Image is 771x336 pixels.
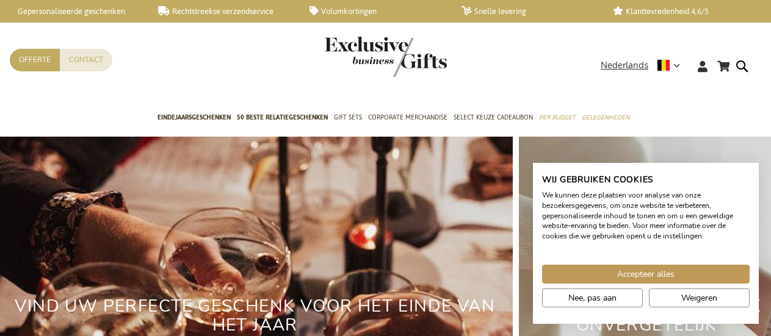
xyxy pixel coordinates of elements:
[454,103,533,134] a: Select Keuze Cadeaubon
[462,6,594,16] a: Snelle levering
[368,103,447,134] a: Corporate Merchandise
[681,291,717,304] span: Weigeren
[649,288,750,307] button: Alle cookies weigeren
[237,103,328,134] a: 50 beste relatiegeschenken
[617,268,675,281] span: Accepteer alles
[157,111,231,124] span: Eindejaarsgeschenken
[60,49,112,71] a: Contact
[582,103,629,134] a: Gelegenheden
[325,37,447,77] img: Exclusive Business gifts logo
[582,111,629,124] span: Gelegenheden
[309,6,442,16] a: Volumkortingen
[237,111,328,124] span: 50 beste relatiegeschenken
[10,49,60,71] a: Offerte
[325,37,386,77] a: store logo
[368,111,447,124] span: Corporate Merchandise
[613,6,745,16] a: Klanttevredenheid 4,6/5
[542,288,643,307] button: Pas cookie voorkeuren aan
[157,103,231,134] a: Eindejaarsgeschenken
[539,111,576,124] span: Per Budget
[601,59,648,73] span: Nederlands
[542,174,750,185] h2: Wij gebruiken cookies
[542,265,750,284] button: Accepteer alle cookies
[334,103,362,134] a: Gift Sets
[158,6,291,16] a: Rechtstreekse verzendservice
[454,111,533,124] span: Select Keuze Cadeaubon
[334,111,362,124] span: Gift Sets
[568,291,617,304] span: Nee, pas aan
[6,6,139,16] a: Gepersonaliseerde geschenken
[542,190,750,241] p: We kunnen deze plaatsen voor analyse van onze bezoekersgegevens, om onze website te verbeteren, g...
[539,103,576,134] a: Per Budget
